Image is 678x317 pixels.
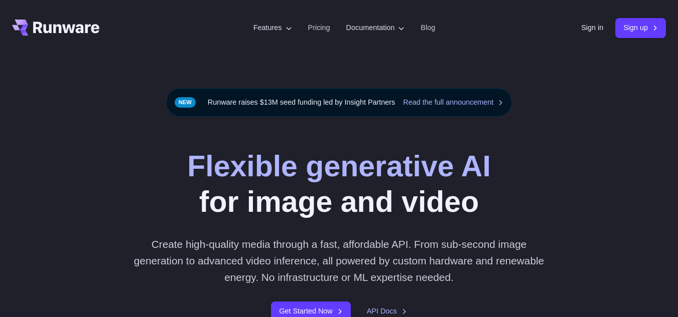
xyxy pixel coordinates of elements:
[130,236,549,286] p: Create high-quality media through a fast, affordable API. From sub-second image generation to adv...
[12,20,99,36] a: Go to /
[187,150,491,183] strong: Flexible generative AI
[581,22,603,34] a: Sign in
[421,22,435,34] a: Blog
[166,88,512,117] div: Runware raises $13M seed funding led by Insight Partners
[367,305,407,317] a: API Docs
[346,22,405,34] label: Documentation
[308,22,330,34] a: Pricing
[253,22,292,34] label: Features
[187,149,491,220] h1: for image and video
[403,97,503,108] a: Read the full announcement
[615,18,666,38] a: Sign up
